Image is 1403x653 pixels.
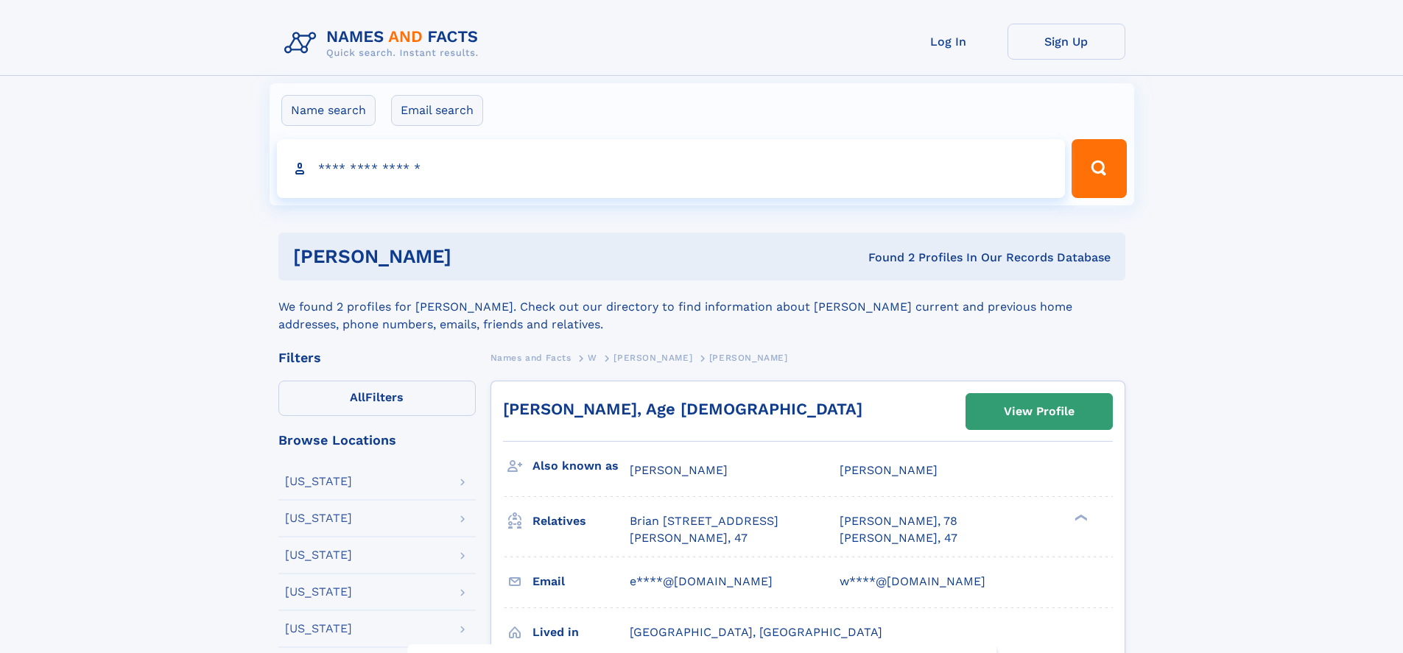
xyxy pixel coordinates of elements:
[890,24,1008,60] a: Log In
[350,390,365,404] span: All
[285,549,352,561] div: [US_STATE]
[391,95,483,126] label: Email search
[532,620,630,645] h3: Lived in
[278,24,490,63] img: Logo Names and Facts
[630,625,882,639] span: [GEOGRAPHIC_DATA], [GEOGRAPHIC_DATA]
[293,247,660,266] h1: [PERSON_NAME]
[660,250,1111,266] div: Found 2 Profiles In Our Records Database
[285,512,352,524] div: [US_STATE]
[840,513,957,529] a: [PERSON_NAME], 78
[840,463,938,477] span: [PERSON_NAME]
[588,348,597,367] a: W
[278,434,476,447] div: Browse Locations
[285,586,352,598] div: [US_STATE]
[1004,395,1075,428] div: View Profile
[630,513,778,529] a: Brian [STREET_ADDRESS]
[630,463,728,477] span: [PERSON_NAME]
[709,353,788,363] span: [PERSON_NAME]
[630,530,748,546] a: [PERSON_NAME], 47
[613,353,692,363] span: [PERSON_NAME]
[278,381,476,416] label: Filters
[1072,139,1126,198] button: Search Button
[278,280,1125,333] div: We found 2 profiles for [PERSON_NAME]. Check out our directory to find information about [PERSON_...
[1008,24,1125,60] a: Sign Up
[281,95,376,126] label: Name search
[613,348,692,367] a: [PERSON_NAME]
[285,476,352,487] div: [US_STATE]
[532,569,630,594] h3: Email
[285,623,352,635] div: [US_STATE]
[532,509,630,534] h3: Relatives
[1071,513,1089,523] div: ❯
[840,530,957,546] a: [PERSON_NAME], 47
[503,400,862,418] a: [PERSON_NAME], Age [DEMOGRAPHIC_DATA]
[588,353,597,363] span: W
[277,139,1066,198] input: search input
[278,351,476,364] div: Filters
[966,394,1112,429] a: View Profile
[532,453,630,479] h3: Also known as
[490,348,572,367] a: Names and Facts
